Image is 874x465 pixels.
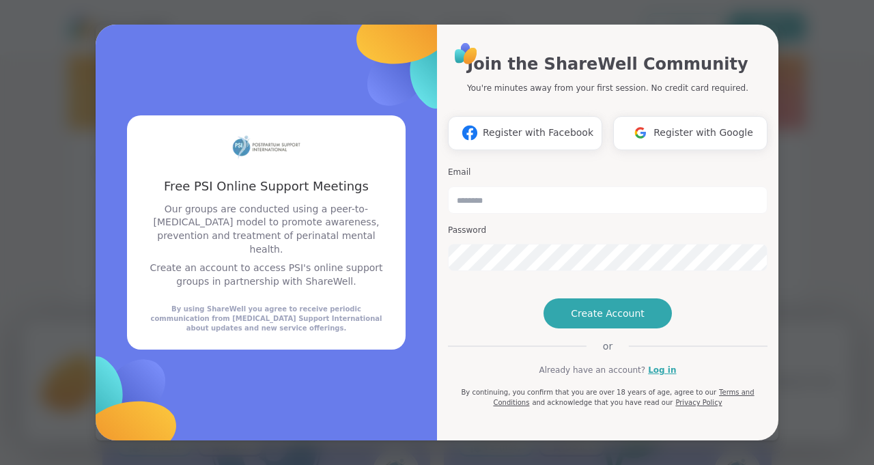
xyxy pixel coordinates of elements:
h3: Password [448,225,767,236]
div: By using ShareWell you agree to receive periodic communication from [MEDICAL_DATA] Support Intern... [143,305,389,333]
h1: Join the ShareWell Community [467,52,748,76]
button: Register with Facebook [448,116,602,150]
p: Create an account to access PSI's online support groups in partnership with ShareWell. [143,262,389,288]
p: You're minutes away from your first session. No credit card required. [467,82,748,94]
span: Already have an account? [539,364,645,376]
h3: Free PSI Online Support Meetings [143,178,389,195]
img: partner logo [232,132,300,161]
button: Register with Google [613,116,767,150]
img: ShareWell Logomark [457,120,483,145]
a: Terms and Conditions [493,389,754,406]
img: ShareWell Logomark [628,120,653,145]
h3: Email [448,167,767,178]
span: and acknowledge that you have read our [532,399,673,406]
span: or [587,339,629,353]
span: Register with Google [653,126,753,140]
a: Log in [648,364,676,376]
img: ShareWell Logo [451,38,481,69]
span: Register with Facebook [483,126,593,140]
p: Our groups are conducted using a peer-to-[MEDICAL_DATA] model to promote awareness, prevention an... [143,203,389,256]
span: By continuing, you confirm that you are over 18 years of age, agree to our [461,389,716,396]
button: Create Account [544,298,672,328]
span: Create Account [571,307,645,320]
a: Privacy Policy [675,399,722,406]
